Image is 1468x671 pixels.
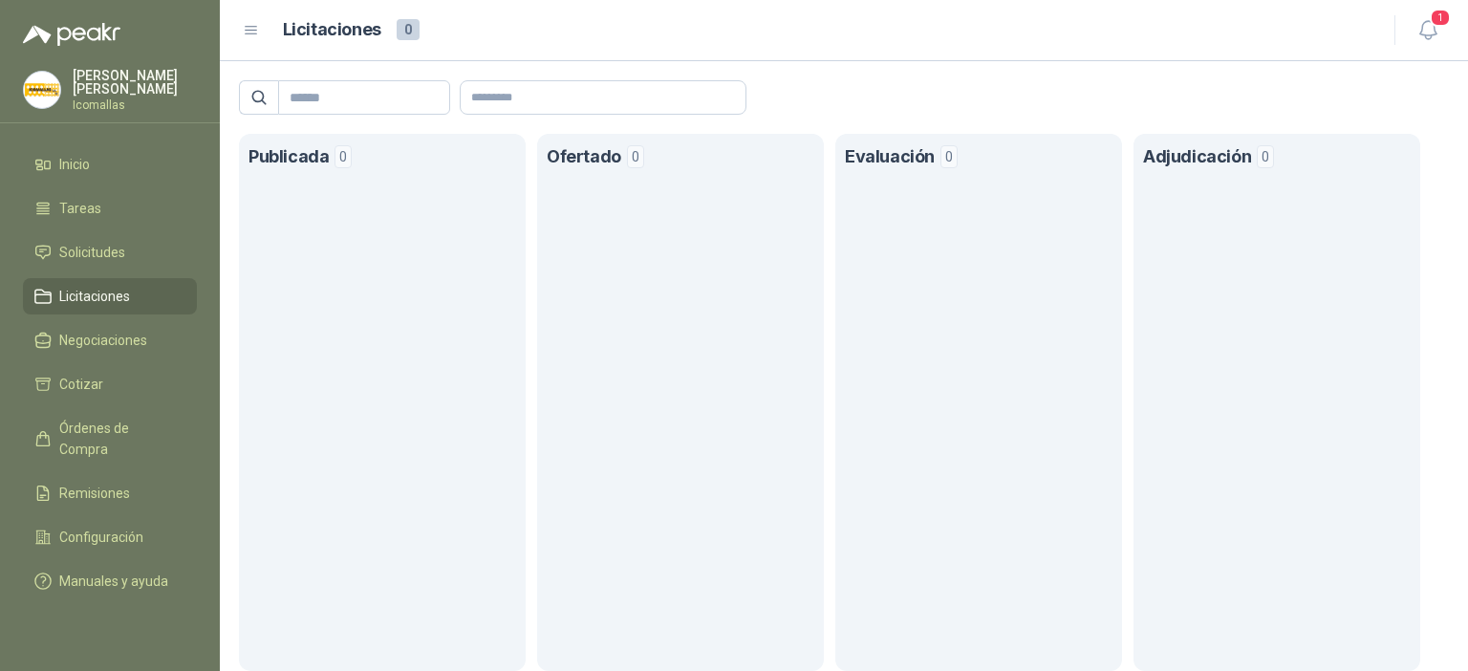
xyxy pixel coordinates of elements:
[23,410,197,467] a: Órdenes de Compra
[59,374,103,395] span: Cotizar
[1143,143,1251,171] h1: Adjudicación
[23,190,197,227] a: Tareas
[59,330,147,351] span: Negociaciones
[1257,145,1274,168] span: 0
[59,286,130,307] span: Licitaciones
[23,322,197,358] a: Negociaciones
[335,145,352,168] span: 0
[59,418,179,460] span: Órdenes de Compra
[940,145,958,168] span: 0
[59,527,143,548] span: Configuración
[59,154,90,175] span: Inicio
[23,278,197,314] a: Licitaciones
[1411,13,1445,48] button: 1
[23,475,197,511] a: Remisiones
[59,198,101,219] span: Tareas
[23,234,197,271] a: Solicitudes
[59,242,125,263] span: Solicitudes
[24,72,60,108] img: Company Logo
[547,143,621,171] h1: Ofertado
[23,366,197,402] a: Cotizar
[845,143,935,171] h1: Evaluación
[248,143,329,171] h1: Publicada
[73,99,197,111] p: Icomallas
[23,23,120,46] img: Logo peakr
[283,16,381,44] h1: Licitaciones
[627,145,644,168] span: 0
[23,563,197,599] a: Manuales y ayuda
[1430,9,1451,27] span: 1
[59,571,168,592] span: Manuales y ayuda
[397,19,420,40] span: 0
[73,69,197,96] p: [PERSON_NAME] [PERSON_NAME]
[23,519,197,555] a: Configuración
[23,146,197,183] a: Inicio
[59,483,130,504] span: Remisiones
